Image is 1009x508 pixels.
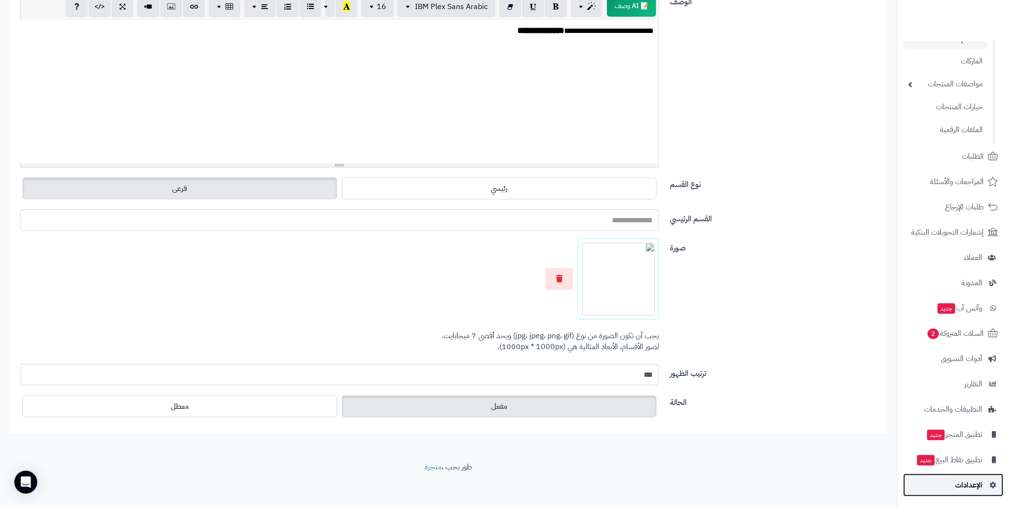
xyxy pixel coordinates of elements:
span: تطبيق المتجر [926,428,982,441]
span: الإعدادات [955,478,982,492]
span: العملاء [964,251,982,264]
span: مفعل [491,401,507,412]
span: الطلبات [962,150,984,163]
span: معطل [171,401,189,412]
span: جديد [937,303,955,314]
span: فرعى [173,183,187,194]
span: السلات المتروكة [927,327,984,340]
a: الملفات الرقمية [903,120,988,140]
span: التطبيقات والخدمات [924,403,982,416]
img: 1757739049-All%20Lots.png [582,243,655,315]
a: التطبيقات والخدمات [903,398,1003,421]
span: IBM Plex Sans Arabic [415,1,488,12]
span: جديد [917,455,935,466]
a: طلبات الإرجاع [903,196,1003,218]
p: يجب أن تكون الصورة من نوع (jpg، jpeg، png، gif) وبحد أقصى 7 ميجابايت. لصور الأقسام، الأبعاد المثا... [20,331,659,352]
a: السلات المتروكة2 [903,322,1003,345]
a: العملاء [903,246,1003,269]
a: المدونة [903,271,1003,294]
span: إشعارات التحويلات البنكية [911,226,984,239]
a: المراجعات والأسئلة [903,170,1003,193]
a: مواصفات المنتجات [903,74,988,94]
span: وآتس آب [937,301,982,315]
label: صورة [666,238,884,254]
span: 2 [927,329,939,339]
a: الطلبات [903,145,1003,168]
span: المراجعات والأسئلة [930,175,984,188]
a: وآتس آبجديد [903,297,1003,320]
span: رئيسي [491,183,508,194]
a: الماركات [903,51,988,72]
span: المدونة [961,276,982,290]
label: الحالة [666,393,884,408]
label: ترتيب الظهور [666,364,884,379]
div: Open Intercom Messenger [14,471,37,494]
span: جديد [927,430,945,440]
a: التقارير [903,373,1003,395]
span: أدوات التسويق [941,352,982,365]
a: إشعارات التحويلات البنكية [903,221,1003,244]
a: الإعدادات [903,474,1003,497]
img: logo-2.png [944,26,1000,46]
label: القسم الرئيسي [666,209,884,225]
span: طلبات الإرجاع [945,200,984,214]
label: نوع القسم [666,175,884,190]
a: خيارات المنتجات [903,97,988,117]
a: متجرة [425,461,442,473]
span: 16 [377,1,386,12]
a: أدوات التسويق [903,347,1003,370]
span: تطبيق نقاط البيع [916,453,982,467]
a: تطبيق المتجرجديد [903,423,1003,446]
a: تطبيق نقاط البيعجديد [903,448,1003,471]
span: التقارير [964,377,982,391]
